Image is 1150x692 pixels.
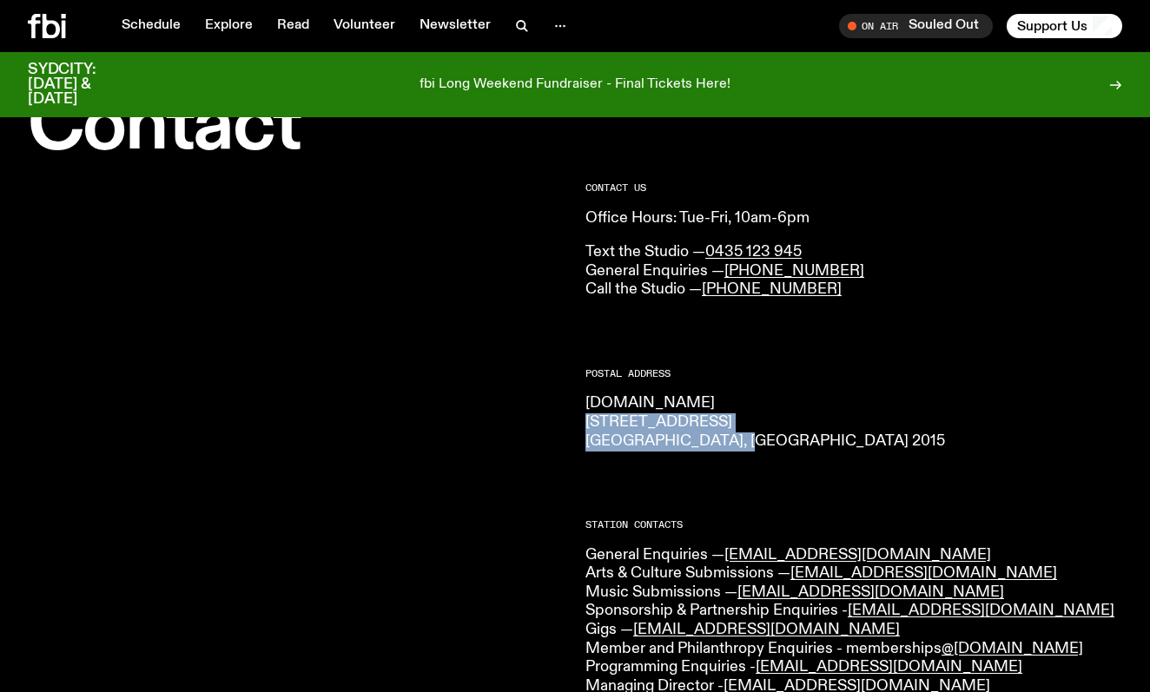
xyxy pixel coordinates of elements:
[111,14,191,38] a: Schedule
[705,244,802,260] a: 0435 123 945
[839,14,993,38] button: On AirSouled Out
[585,520,1122,530] h2: Station Contacts
[737,584,1004,600] a: [EMAIL_ADDRESS][DOMAIN_NAME]
[756,659,1022,675] a: [EMAIL_ADDRESS][DOMAIN_NAME]
[585,369,1122,379] h2: Postal Address
[1007,14,1122,38] button: Support Us
[323,14,406,38] a: Volunteer
[28,92,565,162] h1: Contact
[585,243,1122,300] p: Text the Studio — General Enquiries — Call the Studio —
[942,641,1083,656] a: @[DOMAIN_NAME]
[585,394,1122,451] p: [DOMAIN_NAME] [STREET_ADDRESS] [GEOGRAPHIC_DATA], [GEOGRAPHIC_DATA] 2015
[409,14,501,38] a: Newsletter
[702,281,842,297] a: [PHONE_NUMBER]
[195,14,263,38] a: Explore
[28,63,139,107] h3: SYDCITY: [DATE] & [DATE]
[724,263,864,279] a: [PHONE_NUMBER]
[790,565,1057,581] a: [EMAIL_ADDRESS][DOMAIN_NAME]
[420,77,730,93] p: fbi Long Weekend Fundraiser - Final Tickets Here!
[585,209,1122,228] p: Office Hours: Tue-Fri, 10am-6pm
[1017,18,1087,34] span: Support Us
[848,603,1114,618] a: [EMAIL_ADDRESS][DOMAIN_NAME]
[585,183,1122,193] h2: CONTACT US
[724,547,991,563] a: [EMAIL_ADDRESS][DOMAIN_NAME]
[267,14,320,38] a: Read
[633,622,900,637] a: [EMAIL_ADDRESS][DOMAIN_NAME]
